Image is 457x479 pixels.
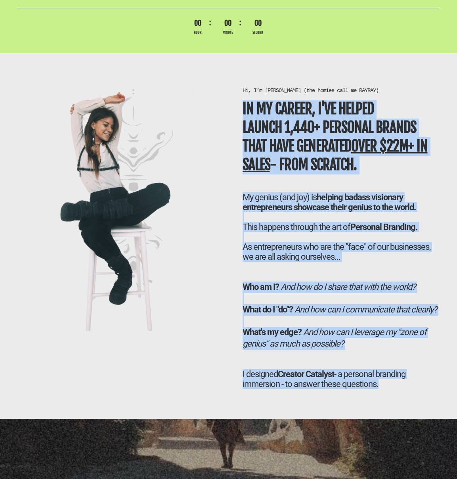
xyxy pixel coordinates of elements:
b: In my career, I've helped LAUNCH 1,440+ personal brands that have generated - from scratch. [243,100,428,173]
u: over $22M+ in sales [243,137,428,174]
b: helping badass visionary entrepreneurs showcase their genius to the world. [243,192,416,212]
span: 00 [217,18,239,29]
span: Second [247,30,269,35]
h2: My genius (and joy) is [243,192,440,262]
i: And how can I communicate that clearly? [294,305,437,314]
span: 00 [187,18,209,29]
span: I designed - a personal branding immersion - to answer these questions. [243,369,405,389]
div: This happens through the art of [243,222,440,262]
span: 00 [247,18,269,29]
b: Personal Branding. [350,222,417,232]
h1: Hi, I’m [PERSON_NAME] (the homies call me RAYRAY) [243,87,440,94]
b: What's my edge? [243,327,302,337]
i: And how do I share that with the world? [281,282,415,292]
b: Who am I? [243,282,279,292]
b: What do I "do"? [243,305,293,314]
div: As entrepreneurs who are the "face" of our businesses, we are all asking ourselves... [243,242,440,262]
span: Minute [217,30,239,35]
b: Creator Catalyst [278,369,334,379]
span: Hour [187,30,209,35]
i: And how can I leverage my "zone of genius" as much as possible? [243,327,426,349]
